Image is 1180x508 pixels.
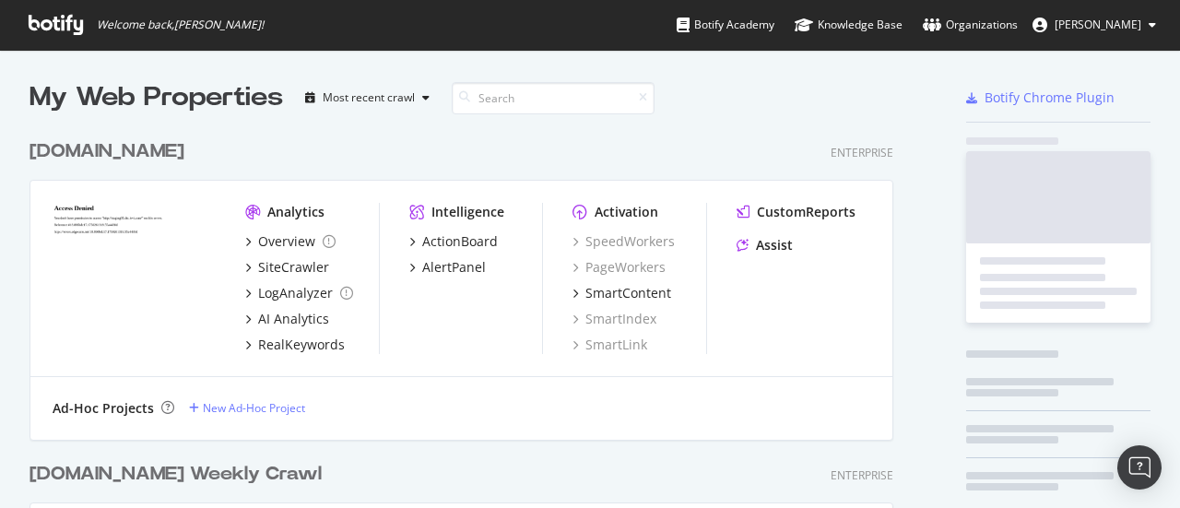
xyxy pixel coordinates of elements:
[1117,445,1162,490] div: Open Intercom Messenger
[795,16,903,34] div: Knowledge Base
[572,284,671,302] a: SmartContent
[258,232,315,251] div: Overview
[258,310,329,328] div: AI Analytics
[245,284,353,302] a: LogAnalyzer
[966,89,1115,107] a: Botify Chrome Plugin
[29,79,283,116] div: My Web Properties
[677,16,774,34] div: Botify Academy
[409,232,498,251] a: ActionBoard
[29,138,192,165] a: [DOMAIN_NAME]
[323,92,415,103] div: Most recent crawl
[53,203,216,334] img: levipilot.com
[245,310,329,328] a: AI Analytics
[757,203,855,221] div: CustomReports
[1018,10,1171,40] button: [PERSON_NAME]
[53,399,154,418] div: Ad-Hoc Projects
[572,336,647,354] a: SmartLink
[831,145,893,160] div: Enterprise
[431,203,504,221] div: Intelligence
[203,400,305,416] div: New Ad-Hoc Project
[831,467,893,483] div: Enterprise
[595,203,658,221] div: Activation
[29,138,184,165] div: [DOMAIN_NAME]
[97,18,264,32] span: Welcome back, [PERSON_NAME] !
[298,83,437,112] button: Most recent crawl
[258,336,345,354] div: RealKeywords
[422,258,486,277] div: AlertPanel
[985,89,1115,107] div: Botify Chrome Plugin
[245,336,345,354] a: RealKeywords
[267,203,324,221] div: Analytics
[422,232,498,251] div: ActionBoard
[189,400,305,416] a: New Ad-Hoc Project
[572,232,675,251] a: SpeedWorkers
[29,461,329,488] a: [DOMAIN_NAME] Weekly Crawl
[245,258,329,277] a: SiteCrawler
[258,258,329,277] div: SiteCrawler
[29,461,322,488] div: [DOMAIN_NAME] Weekly Crawl
[737,203,855,221] a: CustomReports
[756,236,793,254] div: Assist
[585,284,671,302] div: SmartContent
[452,82,655,114] input: Search
[245,232,336,251] a: Overview
[258,284,333,302] div: LogAnalyzer
[409,258,486,277] a: AlertPanel
[572,310,656,328] a: SmartIndex
[923,16,1018,34] div: Organizations
[737,236,793,254] a: Assist
[572,258,666,277] a: PageWorkers
[1055,17,1141,32] span: Eric Brekher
